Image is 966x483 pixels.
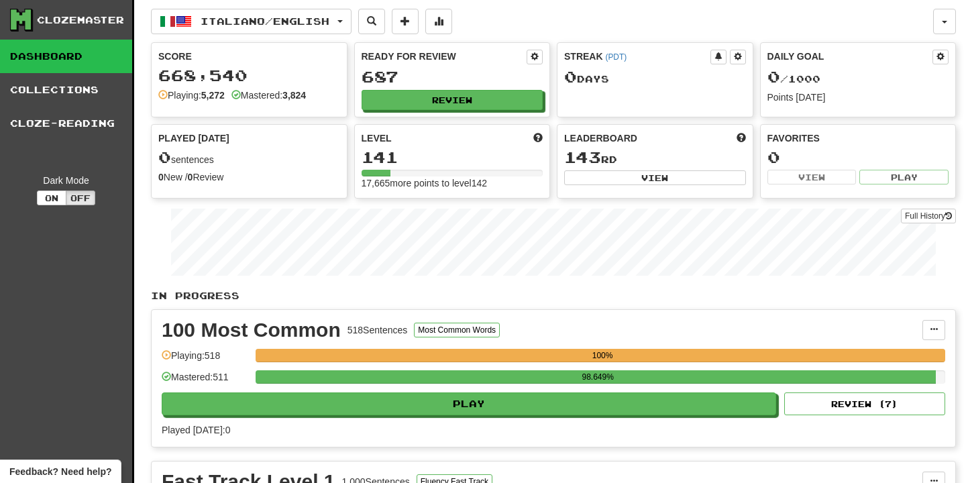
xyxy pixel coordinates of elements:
p: In Progress [151,289,956,303]
span: Played [DATE]: 0 [162,425,230,435]
div: Mastered: [231,89,306,102]
button: Italiano/English [151,9,352,34]
div: 98.649% [260,370,936,384]
strong: 0 [158,172,164,182]
a: Full History [901,209,956,223]
div: sentences [158,149,340,166]
span: / 1000 [767,73,820,85]
button: Most Common Words [414,323,500,337]
strong: 0 [188,172,193,182]
button: View [767,170,857,184]
div: 100 Most Common [162,320,341,340]
div: Score [158,50,340,63]
div: 0 [767,149,949,166]
span: Italiano / English [201,15,329,27]
div: Playing: [158,89,225,102]
div: Streak [564,50,710,63]
div: Day s [564,68,746,86]
span: 0 [564,67,577,86]
div: Mastered: 511 [162,370,249,392]
strong: 5,272 [201,90,225,101]
div: Points [DATE] [767,91,949,104]
button: Add sentence to collection [392,9,419,34]
div: New / Review [158,170,340,184]
span: Score more points to level up [533,131,543,145]
span: Leaderboard [564,131,637,145]
div: Ready for Review [362,50,527,63]
div: Playing: 518 [162,349,249,371]
div: Favorites [767,131,949,145]
div: 141 [362,149,543,166]
div: Clozemaster [37,13,124,27]
span: This week in points, UTC [737,131,746,145]
div: 518 Sentences [347,323,408,337]
span: 0 [767,67,780,86]
button: View [564,170,746,185]
button: Search sentences [358,9,385,34]
button: Review [362,90,543,110]
button: Review (7) [784,392,945,415]
button: Off [66,191,95,205]
strong: 3,824 [282,90,306,101]
span: 143 [564,148,601,166]
div: Dark Mode [10,174,122,187]
button: Play [162,392,776,415]
button: Play [859,170,949,184]
button: More stats [425,9,452,34]
div: rd [564,149,746,166]
span: 0 [158,148,171,166]
div: Daily Goal [767,50,933,64]
div: 668,540 [158,67,340,84]
button: On [37,191,66,205]
span: Level [362,131,392,145]
span: Open feedback widget [9,465,111,478]
div: 17,665 more points to level 142 [362,176,543,190]
a: (PDT) [605,52,627,62]
div: 100% [260,349,945,362]
div: 687 [362,68,543,85]
span: Played [DATE] [158,131,229,145]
